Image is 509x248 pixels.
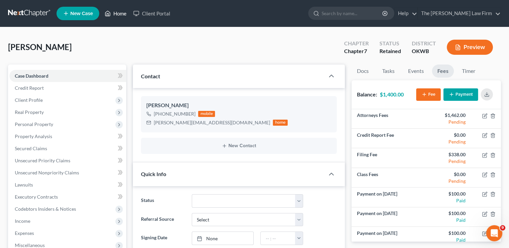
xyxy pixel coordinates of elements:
a: Timer [457,65,481,78]
div: Pending [432,158,466,165]
div: $338.00 [432,151,466,158]
span: Codebtors Insiders & Notices [15,206,76,212]
button: Payment [443,88,478,101]
a: Unsecured Nonpriority Claims [9,167,126,179]
div: Paid [432,217,466,223]
a: Executory Contracts [9,191,126,203]
span: Miscellaneous [15,242,45,248]
input: Search by name... [322,7,383,19]
div: Retained [379,47,401,55]
span: 9 [500,225,505,231]
a: Fees [432,65,454,78]
a: None [192,232,254,245]
a: Case Dashboard [9,70,126,82]
div: $100.00 [432,191,466,197]
div: $100.00 [432,230,466,237]
a: Lawsuits [9,179,126,191]
a: Events [403,65,429,78]
div: Pending [432,138,466,145]
a: Unsecured Priority Claims [9,155,126,167]
div: Pending [432,178,466,184]
div: [PERSON_NAME][EMAIL_ADDRESS][DOMAIN_NAME] [154,119,270,126]
span: Lawsuits [15,182,33,188]
div: Status [379,40,401,47]
div: mobile [198,111,215,117]
td: Filing Fee [352,148,426,168]
span: Real Property [15,109,44,115]
label: Signing Date [138,232,188,245]
a: Tasks [377,65,400,78]
a: Credit Report [9,82,126,94]
span: Expenses [15,230,34,236]
span: Client Profile [15,97,43,103]
td: Payment on [DATE] [352,188,426,207]
div: $0.00 [432,132,466,138]
div: Pending [432,119,466,125]
iframe: Intercom live chat [486,225,502,241]
a: Client Portal [130,7,174,19]
div: $100.00 [432,210,466,217]
span: Quick Info [141,171,166,177]
button: Fee [416,88,441,101]
div: Chapter [344,47,369,55]
span: Executory Contracts [15,194,58,200]
span: Unsecured Nonpriority Claims [15,170,79,175]
span: [PERSON_NAME] [8,42,72,52]
span: Property Analysis [15,133,52,139]
a: Secured Claims [9,142,126,155]
label: Status [138,194,188,208]
span: New Case [70,11,93,16]
a: Property Analysis [9,130,126,142]
span: Case Dashboard [15,73,48,79]
div: OKWB [412,47,436,55]
td: Payment on [DATE] [352,207,426,226]
button: Preview [447,40,493,55]
strong: Balance: [357,91,377,97]
div: [PHONE_NUMBER] [154,111,195,117]
span: Contact [141,73,160,79]
td: Attorneys Fees [352,109,426,129]
div: Paid [432,237,466,243]
div: $1,462.00 [432,112,466,119]
span: Personal Property [15,121,53,127]
td: Payment on [DATE] [352,227,426,246]
div: Chapter [344,40,369,47]
strong: $1,400.00 [380,91,404,97]
a: Help [395,7,417,19]
span: Income [15,218,30,224]
div: home [273,120,288,126]
span: Credit Report [15,85,44,91]
div: $0.00 [432,171,466,178]
input: -- : -- [261,232,295,245]
div: Paid [432,197,466,204]
td: Credit Report Fee [352,129,426,148]
td: Class Fees [352,168,426,187]
label: Referral Source [138,213,188,226]
div: [PERSON_NAME] [146,101,331,110]
a: Home [101,7,130,19]
div: District [412,40,436,47]
a: Docs [352,65,374,78]
span: 7 [364,48,367,54]
a: The [PERSON_NAME] Law Firm [418,7,501,19]
button: New Contact [146,143,331,149]
span: Secured Claims [15,146,47,151]
span: Unsecured Priority Claims [15,158,70,163]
